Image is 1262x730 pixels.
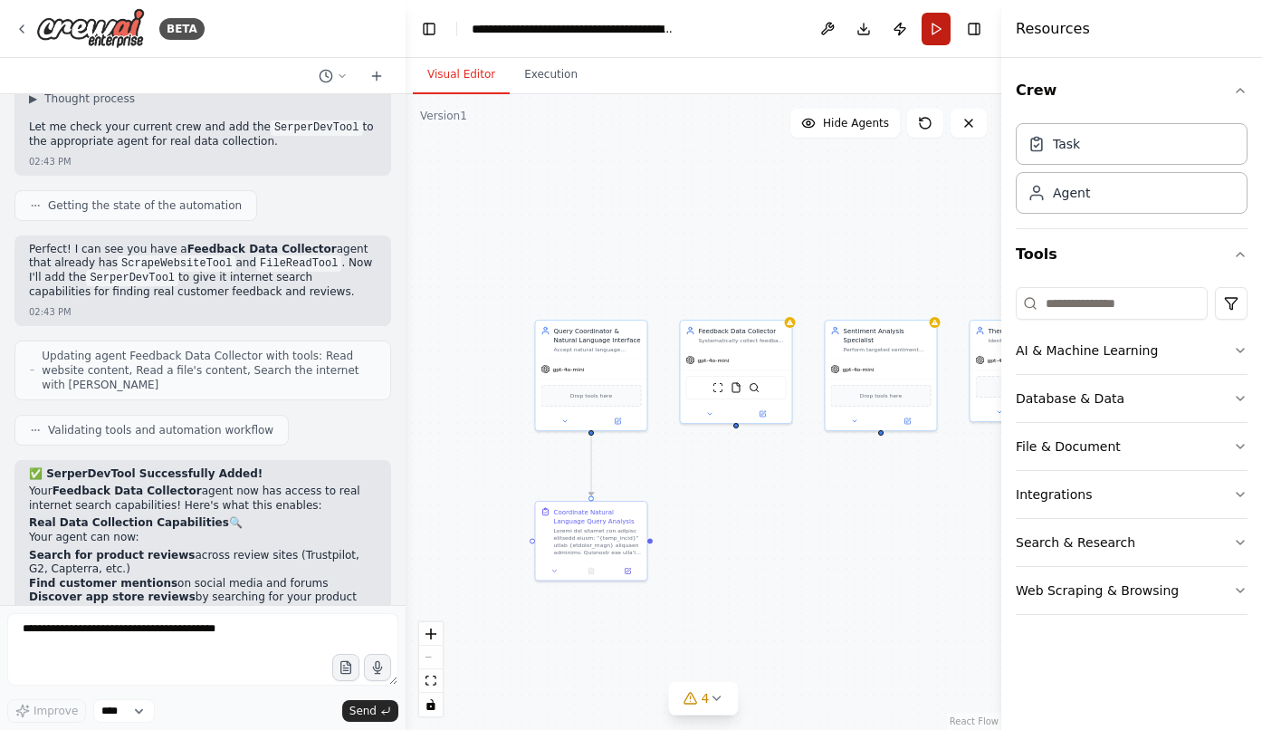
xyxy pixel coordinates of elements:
[731,382,741,393] img: FileReadTool
[29,591,196,603] strong: Discover app store reviews
[823,116,889,130] span: Hide Agents
[29,516,229,529] strong: Real Data Collection Capabilities
[1016,229,1248,280] button: Tools
[535,501,648,581] div: Coordinate Natural Language Query AnalysisLoremi dol sitamet con adipisc elitsedd eiusm: "{temp_i...
[1016,581,1179,600] div: Web Scraping & Browsing
[29,91,37,106] span: ▶
[844,326,932,344] div: Sentiment Analysis Specialist
[699,326,787,335] div: Feedback Data Collector
[29,531,377,545] p: Your agent can now:
[1016,65,1248,116] button: Crew
[1016,519,1248,566] button: Search & Research
[1053,184,1090,202] div: Agent
[271,120,363,136] code: SerperDevTool
[1016,567,1248,614] button: Web Scraping & Browsing
[961,16,987,42] button: Hide right sidebar
[680,320,793,424] div: Feedback Data CollectorSystematically collect feedback data from multiple sources including {feed...
[332,654,359,681] button: Upload files
[570,391,612,400] span: Drop tools here
[825,320,938,431] div: Sentiment Analysis SpecialistPerform targeted sentiment analysis on collected feedback data for {...
[342,700,398,722] button: Send
[1016,471,1248,518] button: Integrations
[1016,423,1248,470] button: File & Document
[737,408,789,419] button: Open in side panel
[554,507,642,525] div: Coordinate Natural Language Query Analysis
[669,682,739,716] button: 4
[1016,341,1158,360] div: AI & Machine Learning
[29,577,177,590] strong: Find customer mentions
[989,326,1076,335] div: Theme Pattern Analyst
[416,16,442,42] button: Hide left sidebar
[1016,18,1090,40] h4: Resources
[29,485,377,513] p: Your agent now has access to real internet search capabilities! Here's what this enables:
[702,689,710,707] span: 4
[33,704,78,718] span: Improve
[712,382,723,393] img: ScrapeWebsiteTool
[86,270,178,286] code: SerperDevTool
[362,65,391,87] button: Start a new chat
[472,20,675,38] nav: breadcrumb
[413,56,510,94] button: Visual Editor
[592,416,644,427] button: Open in side panel
[1016,485,1092,504] div: Integrations
[698,357,730,364] span: gpt-4o-mini
[844,346,932,353] div: Perform targeted sentiment analysis on collected feedback data for {product_name} based on specif...
[1016,280,1248,629] div: Tools
[1016,533,1135,552] div: Search & Research
[554,326,642,344] div: Query Coordinator & Natural Language Interface
[1016,375,1248,422] button: Database & Data
[554,346,642,353] div: Accept natural language queries about {product_name} feedback analysis, interpret user intent, an...
[882,416,933,427] button: Open in side panel
[535,320,648,431] div: Query Coordinator & Natural Language InterfaceAccept natural language queries about {product_name...
[29,243,377,300] p: Perfect! I can see you have a agent that already has and . Now I'll add the to give it internet s...
[419,669,443,693] button: fit view
[699,337,787,344] div: Systematically collect feedback data from multiple sources including {feedback_sources} such as s...
[48,198,242,213] span: Getting the state of the automation
[29,549,377,577] li: across review sites (Trustpilot, G2, Capterra, etc.)
[364,654,391,681] button: Click to speak your automation idea
[419,693,443,716] button: toggle interactivity
[29,120,377,149] p: Let me check your current crew and add the to the appropriate agent for real data collection.
[749,382,760,393] img: SerperDevTool
[554,527,642,556] div: Loremi dol sitamet con adipisc elitsedd eiusm: "{temp_incid}" utlab {etdolor_magn} aliquaen admin...
[420,109,467,123] div: Version 1
[44,91,135,106] span: Thought process
[29,305,72,319] div: 02:43 PM
[48,423,273,437] span: Validating tools and automation workflow
[860,391,902,400] span: Drop tools here
[29,155,72,168] div: 02:43 PM
[29,591,377,605] li: by searching for your product
[1016,327,1248,374] button: AI & Machine Learning
[36,8,145,49] img: Logo
[1016,116,1248,228] div: Crew
[419,622,443,646] button: zoom in
[950,716,999,726] a: React Flow attribution
[790,109,900,138] button: Hide Agents
[989,337,1076,344] div: Identify and categorize recurring themes, patterns, and topics in feedback data for {product_name...
[572,566,610,577] button: No output available
[419,622,443,716] div: React Flow controls
[118,255,235,272] code: ScrapeWebsiteTool
[187,243,337,255] strong: Feedback Data Collector
[53,485,202,497] strong: Feedback Data Collector
[510,56,592,94] button: Execution
[29,549,195,562] strong: Search for product reviews
[612,566,643,577] button: Open in side panel
[42,349,376,392] span: Updating agent Feedback Data Collector with tools: Read website content, Read a file's content, S...
[1016,437,1121,456] div: File & Document
[256,255,341,272] code: FileReadTool
[988,357,1019,364] span: gpt-4o-mini
[970,320,1083,422] div: Theme Pattern AnalystIdentify and categorize recurring themes, patterns, and topics in feedback d...
[29,91,135,106] button: ▶Thought process
[1053,135,1080,153] div: Task
[843,366,875,373] span: gpt-4o-mini
[311,65,355,87] button: Switch to previous chat
[29,516,377,531] h2: 🔍
[553,366,585,373] span: gpt-4o-mini
[587,436,596,496] g: Edge from e87c9325-fc47-4b4c-ba8c-e90daa056239 to 8f5554af-ba55-41e1-8a33-651aab1eba21
[159,18,205,40] div: BETA
[29,577,377,591] li: on social media and forums
[349,704,377,718] span: Send
[29,467,263,480] strong: ✅ SerperDevTool Successfully Added!
[7,699,86,723] button: Improve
